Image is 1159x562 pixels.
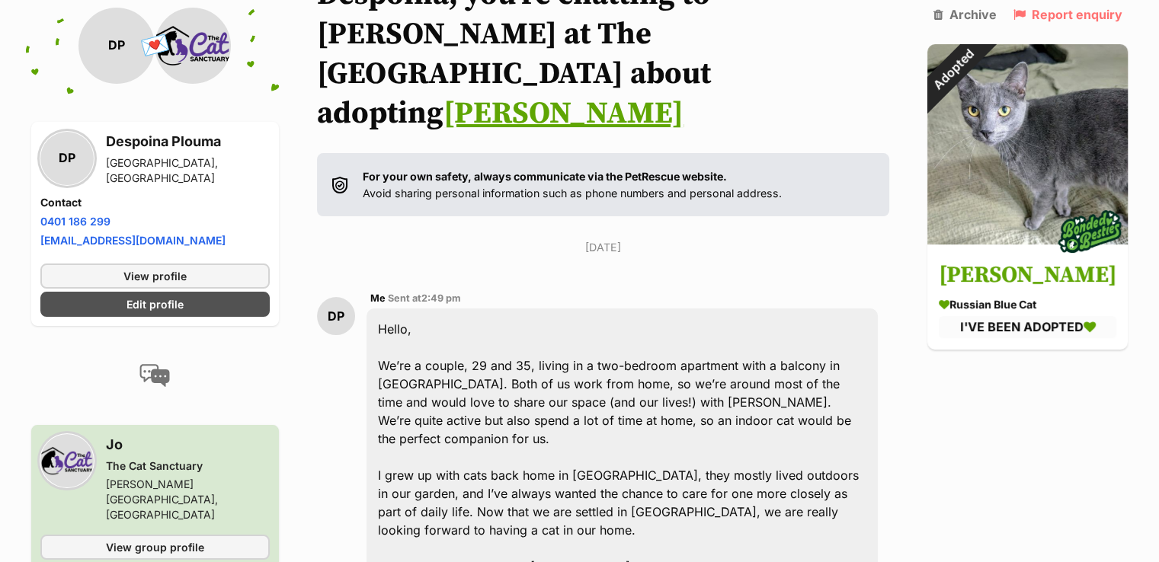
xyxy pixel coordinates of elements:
span: View profile [123,268,187,284]
img: Tommy [927,44,1128,244]
p: Avoid sharing personal information such as phone numbers and personal address. [363,168,782,201]
div: I'VE BEEN ADOPTED [939,317,1116,338]
a: 0401 186 299 [40,215,110,228]
span: Me [370,292,386,304]
span: 💌 [138,30,172,62]
a: Archive [933,8,997,21]
h4: Contact [40,195,271,210]
span: Sent at [388,292,461,304]
div: Adopted [908,24,998,115]
div: The Cat Sanctuary [106,458,271,474]
div: DP [317,297,355,335]
div: [PERSON_NAME][GEOGRAPHIC_DATA], [GEOGRAPHIC_DATA] [106,477,271,522]
a: [EMAIL_ADDRESS][DOMAIN_NAME] [40,234,226,247]
div: DP [78,8,155,84]
a: View profile [40,263,271,289]
span: Edit profile [126,296,184,312]
img: conversation-icon-4a6f8262b818ee0b60e3300018af0b2d0b884aa5de6e9bcb8d3d4eeb1a70a7c4.svg [139,364,170,387]
div: DP [40,132,94,185]
a: [PERSON_NAME] [443,94,684,133]
a: View group profile [40,535,271,560]
a: Report enquiry [1013,8,1122,21]
img: bonded besties [1052,194,1128,270]
span: 2:49 pm [421,292,461,304]
h3: Jo [106,434,271,455]
div: [GEOGRAPHIC_DATA], [GEOGRAPHIC_DATA] [106,155,271,186]
span: View group profile [106,539,204,555]
div: Russian Blue Cat [939,297,1116,313]
a: Adopted [927,232,1128,247]
strong: For your own safety, always communicate via the PetRescue website. [363,170,727,183]
h3: Despoina Plouma [106,131,271,152]
p: [DATE] [317,239,889,255]
h3: [PERSON_NAME] [939,259,1116,293]
img: The Cat Sanctuary profile pic [155,8,231,84]
a: Edit profile [40,292,271,317]
a: [PERSON_NAME] Russian Blue Cat I'VE BEEN ADOPTED [927,247,1128,350]
img: The Cat Sanctuary profile pic [40,434,94,487]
